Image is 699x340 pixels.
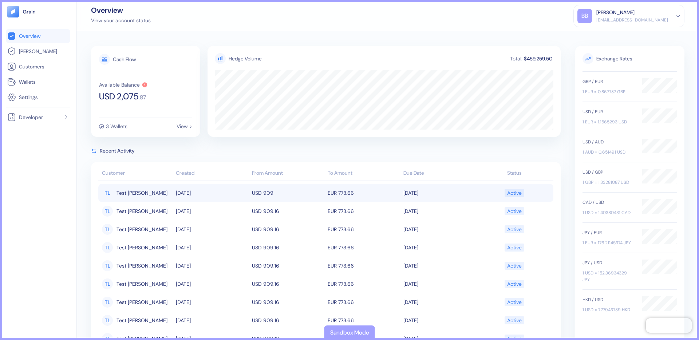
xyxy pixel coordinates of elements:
div: Active [507,296,522,308]
div: JPY / EUR [582,229,635,236]
td: USD 909.16 [250,293,326,311]
div: View > [177,124,192,129]
div: Overview [91,7,151,14]
div: 1 AUD = 0.651491 USD [582,149,635,155]
span: Developer [19,114,43,121]
div: $459,259.50 [523,56,553,61]
a: Customers [7,62,69,71]
div: TL [102,278,113,289]
td: EUR 773.66 [326,238,402,257]
td: EUR 773.66 [326,293,402,311]
span: [PERSON_NAME] [19,48,57,55]
div: 1 EUR = 0.867737 GBP [582,88,635,95]
div: 1 USD = 1.40380431 CAD [582,209,635,216]
td: [DATE] [174,311,250,329]
td: [DATE] [402,184,477,202]
a: [PERSON_NAME] [7,47,69,56]
td: [DATE] [402,293,477,311]
span: Wallets [19,78,36,86]
div: Total: [509,56,523,61]
div: USD / GBP [582,169,635,175]
div: View your account status [91,17,151,24]
a: Overview [7,32,69,40]
div: Cash Flow [113,57,136,62]
div: Active [507,205,522,217]
th: Due Date [402,166,477,181]
div: TL [102,224,113,235]
div: Sandbox Mode [330,328,369,337]
img: logo [23,9,36,14]
td: USD 909.16 [250,275,326,293]
th: Created [174,166,250,181]
td: [DATE] [174,202,250,220]
td: [DATE] [174,220,250,238]
td: USD 909 [250,184,326,202]
td: [DATE] [402,202,477,220]
td: EUR 773.66 [326,311,402,329]
div: Active [507,278,522,290]
div: 1 EUR = 176.21145374 JPY [582,240,635,246]
div: TL [102,297,113,308]
div: HKD / USD [582,296,635,303]
th: Customer [98,166,174,181]
a: Wallets [7,78,69,86]
th: To Amount [326,166,402,181]
span: Test Leo Abreu [116,260,167,272]
td: EUR 773.66 [326,257,402,275]
a: Settings [7,93,69,102]
td: [DATE] [174,293,250,311]
span: Test Leo Abreu [116,223,167,236]
span: . 87 [139,95,146,100]
th: From Amount [250,166,326,181]
div: [PERSON_NAME] [596,9,635,16]
td: USD 909.16 [250,257,326,275]
td: [DATE] [402,257,477,275]
td: USD 909.16 [250,202,326,220]
span: Test Leo Abreu [116,296,167,308]
div: Active [507,187,522,199]
div: TL [102,315,113,326]
div: TL [102,242,113,253]
div: 3 Wallets [106,124,127,129]
td: [DATE] [174,184,250,202]
div: Active [507,241,522,254]
div: Active [507,260,522,272]
span: Test Leo Abreu [116,314,167,327]
div: USD / AUD [582,139,635,145]
div: CAD / USD [582,199,635,206]
div: Hedge Volume [229,55,262,63]
span: Exchange Rates [582,53,677,64]
td: EUR 773.66 [326,275,402,293]
div: Active [507,223,522,236]
div: USD / EUR [582,108,635,115]
td: [DATE] [402,238,477,257]
span: Settings [19,94,38,101]
div: 1 USD = 7.77943739 HKD [582,307,635,313]
td: EUR 773.66 [326,220,402,238]
span: Test Leo Abreu [116,278,167,290]
td: EUR 773.66 [326,184,402,202]
td: [DATE] [402,311,477,329]
td: USD 909.16 [250,311,326,329]
td: [DATE] [402,275,477,293]
span: Customers [19,63,44,70]
div: TL [102,260,113,271]
span: USD 2,075 [99,92,139,101]
div: BB [577,9,592,23]
div: Status [479,169,550,177]
td: EUR 773.66 [326,202,402,220]
div: Active [507,314,522,327]
td: USD 909.16 [250,238,326,257]
td: [DATE] [174,275,250,293]
span: Recent Activity [100,147,135,155]
div: TL [102,187,113,198]
td: [DATE] [402,220,477,238]
td: [DATE] [174,257,250,275]
div: 1 EUR = 1.1565293 USD [582,119,635,125]
span: Test Leo Abreu [116,241,167,254]
td: USD 909.16 [250,220,326,238]
td: [DATE] [174,238,250,257]
div: GBP / EUR [582,78,635,85]
div: JPY / USD [582,260,635,266]
span: Overview [19,32,40,40]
